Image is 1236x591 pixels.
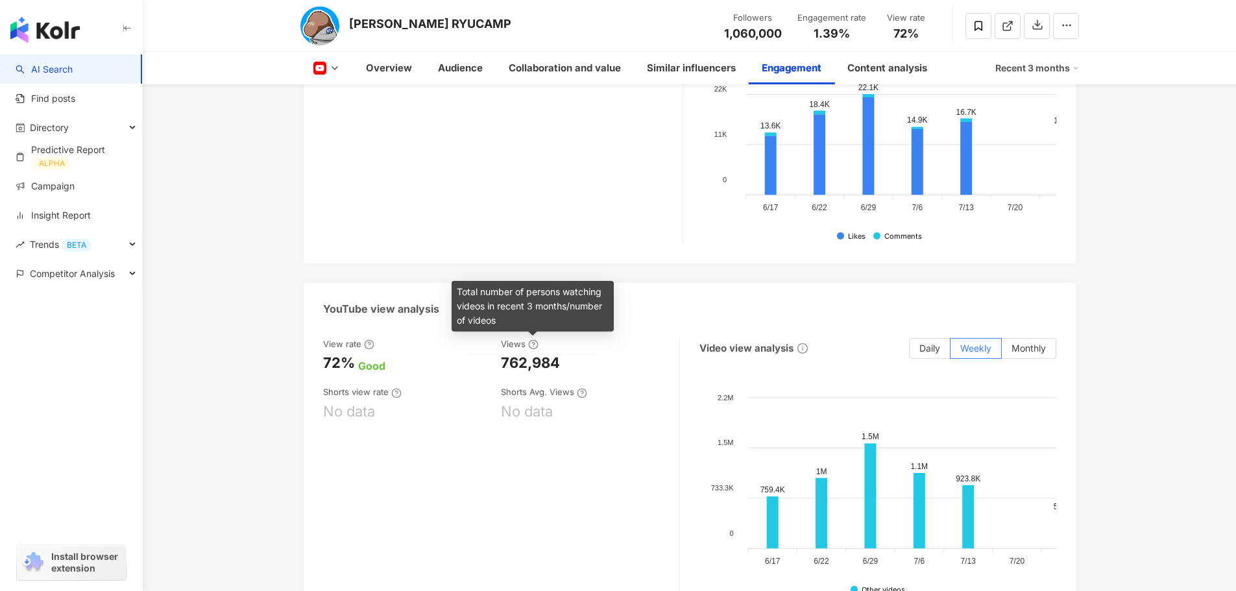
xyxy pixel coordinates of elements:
div: No data [323,402,375,422]
div: Similar influencers [647,60,736,76]
div: Content analysis [847,60,927,76]
tspan: 7/13 [959,203,975,212]
span: Trends [30,230,91,259]
div: Good [358,359,385,373]
span: Competitor Analysis [30,259,115,288]
div: [PERSON_NAME] RYUCAMP [349,16,511,32]
tspan: 7/6 [912,203,923,212]
a: Find posts [16,92,75,105]
tspan: 6/17 [765,557,781,566]
span: 1.39% [814,27,850,40]
div: Likes [848,232,866,241]
div: No data [501,402,553,422]
span: Daily [919,343,940,354]
span: Directory [30,113,69,142]
img: KOL Avatar [300,6,339,45]
span: Install browser extension [51,551,122,574]
div: Audience [438,60,483,76]
a: Campaign [16,180,75,193]
a: Insight Report [16,209,91,222]
tspan: 0 [729,529,733,537]
a: Predictive ReportALPHA [16,143,132,170]
span: rise [16,240,25,249]
tspan: 22K [714,85,727,93]
tspan: 6/22 [812,203,828,212]
a: searchAI Search [16,63,73,76]
tspan: 6/17 [763,203,779,212]
tspan: 6/22 [814,557,830,566]
tspan: 733.3K [710,484,734,492]
img: logo [10,17,80,43]
div: 762,984 [501,353,560,373]
img: chrome extension [21,552,45,573]
tspan: 6/29 [863,557,879,566]
div: Followers [724,12,782,25]
tspan: 1.5M [718,439,733,446]
div: YouTube view analysis [323,302,439,316]
span: 1,060,000 [724,27,782,40]
div: BETA [62,239,91,252]
div: Engagement rate [797,12,866,25]
div: Shorts view rate [323,386,402,398]
div: Shorts Avg. Views [501,386,587,398]
tspan: 0 [723,176,727,184]
span: 72% [893,27,919,40]
div: 72% [323,353,355,373]
div: Comments [884,232,922,241]
span: Weekly [960,343,991,354]
span: info-circle [795,341,810,356]
tspan: 7/20 [1008,203,1023,212]
div: Total number of persons watching videos in recent 3 months/number of videos [452,281,614,332]
a: chrome extensionInstall browser extension [17,545,126,580]
div: Engagement [762,60,821,76]
div: Collaboration and value [509,60,621,76]
div: Overview [366,60,412,76]
div: View rate [882,12,931,25]
tspan: 2.2M [718,394,733,402]
span: Monthly [1012,343,1046,354]
tspan: 11K [714,130,727,138]
tspan: 7/20 [1010,557,1025,566]
div: Video view analysis [699,341,794,355]
div: View rate [323,338,374,350]
tspan: 6/29 [861,203,877,212]
div: Recent 3 months [995,58,1079,78]
tspan: 7/13 [961,557,976,566]
tspan: 7/6 [914,557,925,566]
div: Views [501,338,539,350]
